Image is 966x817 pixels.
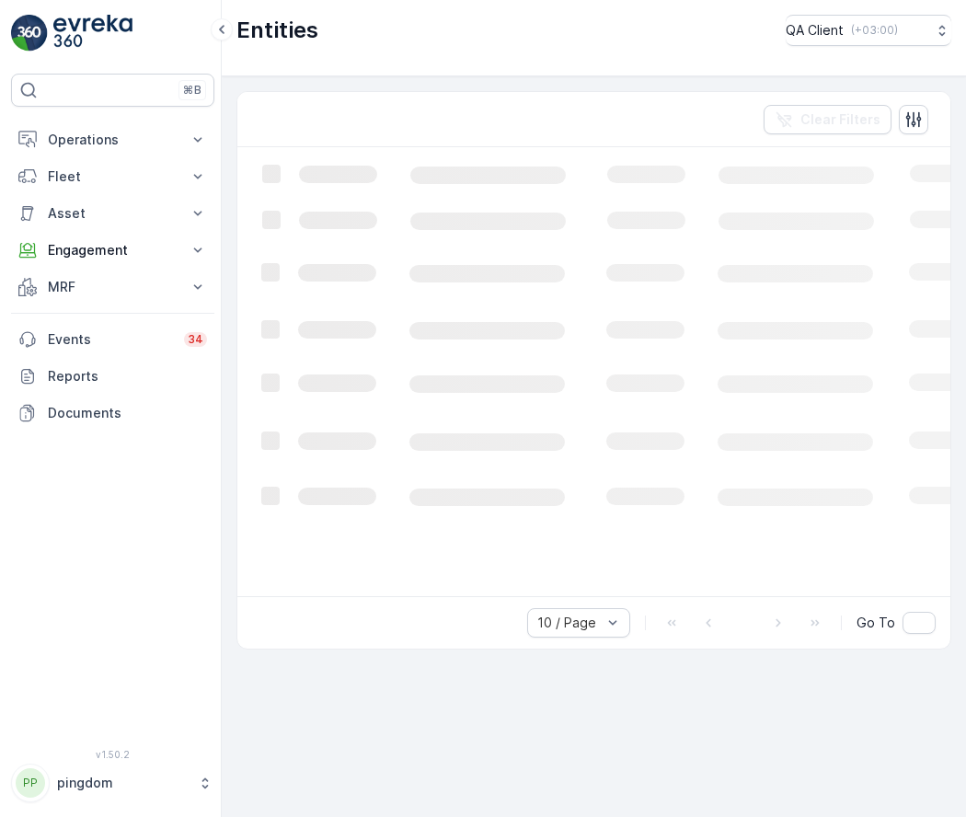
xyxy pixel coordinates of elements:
[48,131,178,149] p: Operations
[11,195,214,232] button: Asset
[764,105,891,134] button: Clear Filters
[800,110,880,129] p: Clear Filters
[48,278,178,296] p: MRF
[11,121,214,158] button: Operations
[786,21,844,40] p: QA Client
[48,241,178,259] p: Engagement
[57,774,189,792] p: pingdom
[53,15,132,52] img: logo_light-DOdMpM7g.png
[188,332,203,347] p: 34
[48,404,207,422] p: Documents
[11,158,214,195] button: Fleet
[786,15,951,46] button: QA Client(+03:00)
[11,321,214,358] a: Events34
[48,330,173,349] p: Events
[11,395,214,432] a: Documents
[11,15,48,52] img: logo
[48,367,207,385] p: Reports
[11,749,214,760] span: v 1.50.2
[48,204,178,223] p: Asset
[48,167,178,186] p: Fleet
[857,614,895,632] span: Go To
[11,764,214,802] button: PPpingdom
[183,83,201,98] p: ⌘B
[236,16,318,45] p: Entities
[11,232,214,269] button: Engagement
[11,358,214,395] a: Reports
[16,768,45,798] div: PP
[11,269,214,305] button: MRF
[851,23,898,38] p: ( +03:00 )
